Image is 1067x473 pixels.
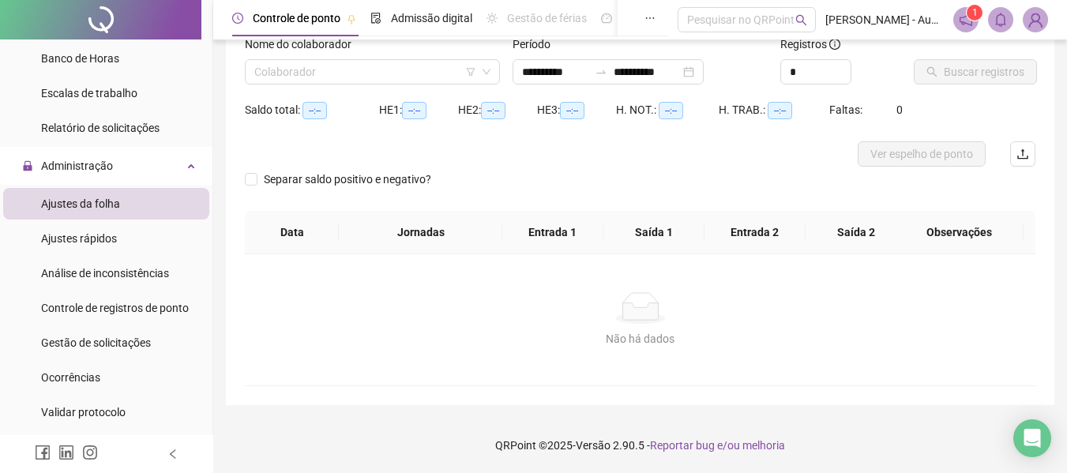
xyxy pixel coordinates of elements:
span: Controle de registros de ponto [41,302,189,314]
span: info-circle [829,39,840,50]
span: instagram [82,445,98,460]
div: Open Intercom Messenger [1013,419,1051,457]
span: --:-- [659,102,683,119]
span: Controle de ponto [253,12,340,24]
span: --:-- [768,102,792,119]
span: file-done [370,13,381,24]
span: --:-- [481,102,505,119]
span: filter [466,67,475,77]
span: facebook [35,445,51,460]
footer: QRPoint © 2025 - 2.90.5 - [213,418,1067,473]
span: notification [959,13,973,27]
span: Observações [907,223,1011,241]
span: Validar protocolo [41,406,126,419]
span: Banco de Horas [41,52,119,65]
span: --:-- [560,102,584,119]
div: Saldo total: [245,101,379,119]
div: HE 1: [379,101,458,119]
span: Reportar bug e/ou melhoria [650,439,785,452]
span: ellipsis [644,13,656,24]
span: Ajustes da folha [41,197,120,210]
button: Ver espelho de ponto [858,141,986,167]
label: Período [513,36,561,53]
div: HE 3: [537,101,616,119]
span: Admissão digital [391,12,472,24]
span: Ocorrências [41,371,100,384]
span: dashboard [601,13,612,24]
span: bell [994,13,1008,27]
span: Gestão de solicitações [41,336,151,349]
label: Nome do colaborador [245,36,362,53]
span: search [795,14,807,26]
span: Análise de inconsistências [41,267,169,280]
span: Escalas de trabalho [41,87,137,99]
span: Versão [576,439,611,452]
span: upload [1016,148,1029,160]
span: pushpin [347,14,356,24]
span: Ajustes rápidos [41,232,117,245]
span: down [482,67,491,77]
span: Gestão de férias [507,12,587,24]
span: lock [22,160,33,171]
th: Data [245,211,339,254]
th: Saída 2 [806,211,907,254]
span: Administração [41,160,113,172]
th: Entrada 1 [502,211,603,254]
th: Jornadas [339,211,502,254]
span: swap-right [595,66,607,78]
span: Separar saldo positivo e negativo? [257,171,438,188]
span: 0 [896,103,903,116]
span: linkedin [58,445,74,460]
div: H. TRAB.: [719,101,829,119]
button: Buscar registros [914,59,1037,84]
div: H. NOT.: [616,101,719,119]
span: left [167,449,178,460]
span: sun [487,13,498,24]
div: HE 2: [458,101,537,119]
div: Não há dados [264,330,1016,347]
span: 1 [972,7,978,18]
img: 82835 [1024,8,1047,32]
span: --:-- [402,102,426,119]
th: Observações [895,211,1024,254]
span: Relatório de solicitações [41,122,160,134]
span: to [595,66,607,78]
span: clock-circle [232,13,243,24]
th: Entrada 2 [704,211,806,254]
sup: 1 [967,5,982,21]
span: Registros [780,36,840,53]
span: Faltas: [829,103,865,116]
span: --:-- [302,102,327,119]
span: [PERSON_NAME] - Audi Master Contabilidade [825,11,944,28]
th: Saída 1 [603,211,704,254]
